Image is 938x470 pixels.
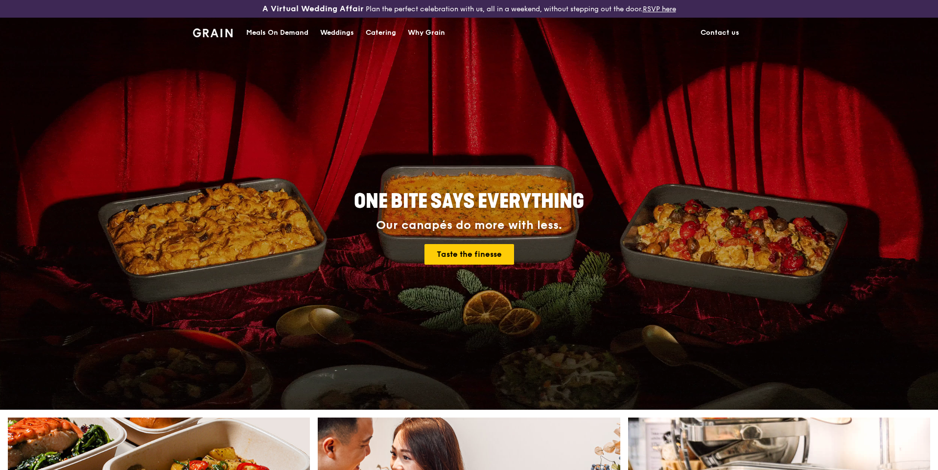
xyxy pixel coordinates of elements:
div: Meals On Demand [246,18,308,48]
div: Weddings [320,18,354,48]
a: RSVP here [643,5,676,13]
span: ONE BITE SAYS EVERYTHING [354,190,584,213]
a: GrainGrain [193,17,233,47]
img: Grain [193,28,233,37]
div: Catering [366,18,396,48]
a: Weddings [314,18,360,48]
a: Why Grain [402,18,451,48]
div: Plan the perfect celebration with us, all in a weekend, without stepping out the door. [187,4,751,14]
div: Why Grain [408,18,445,48]
a: Contact us [695,18,745,48]
div: Our canapés do more with less. [293,219,645,232]
a: Catering [360,18,402,48]
h3: A Virtual Wedding Affair [262,4,364,14]
a: Taste the finesse [424,244,514,265]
